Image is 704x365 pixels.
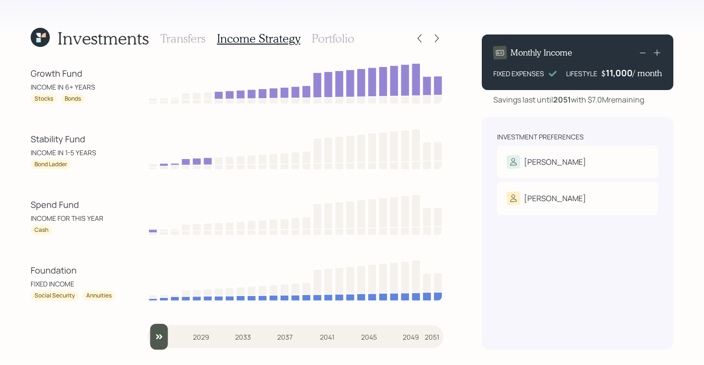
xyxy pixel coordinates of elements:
[34,226,48,234] div: Cash
[553,94,571,105] b: 2051
[31,148,117,158] div: INCOME IN 1-5 YEARS
[31,67,117,80] div: Growth Fund
[601,68,606,79] h4: $
[217,32,300,46] h3: Income Strategy
[493,94,644,105] div: Savings last until with $7.0M remaining
[524,193,586,204] div: [PERSON_NAME]
[31,133,117,146] div: Stability Fund
[160,32,205,46] h3: Transfers
[57,28,149,48] h1: Investments
[31,213,117,223] div: INCOME FOR THIS YEAR
[511,47,572,58] h4: Monthly Income
[493,68,544,79] div: FIXED EXPENSES
[86,292,112,300] div: Annuities
[497,132,584,142] div: Investment Preferences
[606,67,633,79] div: 11,000
[566,68,597,79] div: LIFESTYLE
[31,279,117,289] div: FIXED INCOME
[34,160,67,169] div: Bond Ladder
[633,68,662,79] h4: / month
[31,198,117,211] div: Spend Fund
[34,292,75,300] div: Social Security
[312,32,354,46] h3: Portfolio
[65,95,81,103] div: Bonds
[34,95,53,103] div: Stocks
[524,156,586,168] div: [PERSON_NAME]
[31,264,117,277] div: Foundation
[31,82,117,92] div: INCOME IN 6+ YEARS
